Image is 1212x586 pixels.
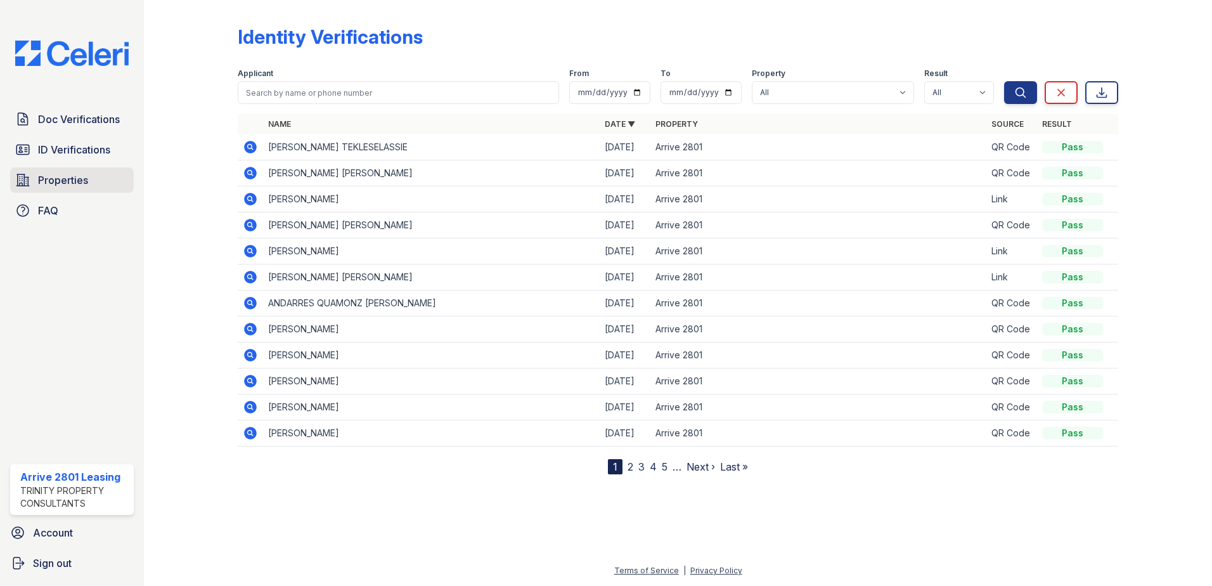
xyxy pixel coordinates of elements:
[263,316,600,342] td: [PERSON_NAME]
[600,212,650,238] td: [DATE]
[10,137,134,162] a: ID Verifications
[33,556,72,571] span: Sign out
[1042,141,1103,153] div: Pass
[600,186,650,212] td: [DATE]
[263,186,600,212] td: [PERSON_NAME]
[1042,401,1103,413] div: Pass
[628,460,633,473] a: 2
[263,368,600,394] td: [PERSON_NAME]
[10,167,134,193] a: Properties
[600,394,650,420] td: [DATE]
[38,203,58,218] span: FAQ
[600,264,650,290] td: [DATE]
[10,107,134,132] a: Doc Verifications
[986,238,1037,264] td: Link
[20,469,129,485] div: Arrive 2801 Leasing
[655,119,698,129] a: Property
[600,134,650,160] td: [DATE]
[600,238,650,264] td: [DATE]
[5,41,139,66] img: CE_Logo_Blue-a8612792a0a2168367f1c8372b55b34899dd931a85d93a1a3d3e32e68fde9ad4.png
[1042,167,1103,179] div: Pass
[1042,349,1103,361] div: Pass
[1042,375,1103,387] div: Pass
[600,160,650,186] td: [DATE]
[38,142,110,157] span: ID Verifications
[752,68,785,79] label: Property
[986,368,1037,394] td: QR Code
[38,173,88,188] span: Properties
[238,68,273,79] label: Applicant
[650,420,987,446] td: Arrive 2801
[683,566,686,575] div: |
[1042,297,1103,309] div: Pass
[650,460,657,473] a: 4
[1042,193,1103,205] div: Pass
[600,316,650,342] td: [DATE]
[38,112,120,127] span: Doc Verifications
[10,198,134,223] a: FAQ
[986,212,1037,238] td: QR Code
[5,520,139,545] a: Account
[690,566,742,575] a: Privacy Policy
[650,290,987,316] td: Arrive 2801
[991,119,1024,129] a: Source
[650,368,987,394] td: Arrive 2801
[650,212,987,238] td: Arrive 2801
[986,264,1037,290] td: Link
[650,394,987,420] td: Arrive 2801
[650,186,987,212] td: Arrive 2801
[986,134,1037,160] td: QR Code
[33,525,73,540] span: Account
[986,342,1037,368] td: QR Code
[608,459,622,474] div: 1
[263,342,600,368] td: [PERSON_NAME]
[263,212,600,238] td: [PERSON_NAME] [PERSON_NAME]
[600,290,650,316] td: [DATE]
[600,368,650,394] td: [DATE]
[20,485,129,510] div: Trinity Property Consultants
[263,238,600,264] td: [PERSON_NAME]
[650,264,987,290] td: Arrive 2801
[650,316,987,342] td: Arrive 2801
[238,81,559,104] input: Search by name or phone number
[650,160,987,186] td: Arrive 2801
[569,68,589,79] label: From
[638,460,645,473] a: 3
[662,460,667,473] a: 5
[5,550,139,576] a: Sign out
[605,119,635,129] a: Date ▼
[263,290,600,316] td: ANDARRES QUAMONZ [PERSON_NAME]
[673,459,681,474] span: …
[1042,219,1103,231] div: Pass
[986,186,1037,212] td: Link
[1042,427,1103,439] div: Pass
[263,394,600,420] td: [PERSON_NAME]
[263,264,600,290] td: [PERSON_NAME] [PERSON_NAME]
[650,134,987,160] td: Arrive 2801
[614,566,679,575] a: Terms of Service
[924,68,948,79] label: Result
[986,316,1037,342] td: QR Code
[661,68,671,79] label: To
[1042,119,1072,129] a: Result
[600,420,650,446] td: [DATE]
[986,160,1037,186] td: QR Code
[986,394,1037,420] td: QR Code
[986,420,1037,446] td: QR Code
[986,290,1037,316] td: QR Code
[1042,245,1103,257] div: Pass
[238,25,423,48] div: Identity Verifications
[263,420,600,446] td: [PERSON_NAME]
[650,342,987,368] td: Arrive 2801
[1042,271,1103,283] div: Pass
[650,238,987,264] td: Arrive 2801
[1042,323,1103,335] div: Pass
[263,160,600,186] td: [PERSON_NAME] [PERSON_NAME]
[720,460,748,473] a: Last »
[687,460,715,473] a: Next ›
[268,119,291,129] a: Name
[600,342,650,368] td: [DATE]
[263,134,600,160] td: [PERSON_NAME] TEKLESELASSIE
